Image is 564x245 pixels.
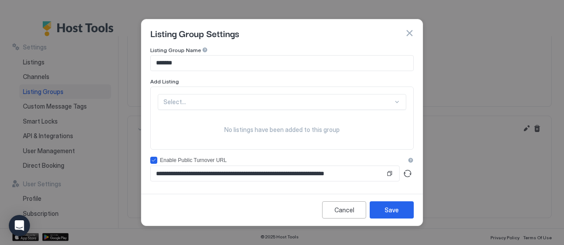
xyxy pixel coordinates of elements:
[158,126,406,134] span: No listings have been added to this group
[385,205,399,215] div: Save
[322,201,366,219] button: Cancel
[9,215,30,236] div: Open Intercom Messenger
[334,205,354,215] div: Cancel
[150,157,414,164] div: accessCode
[401,167,414,180] button: Generate turnover URL
[385,169,394,178] button: Copy
[150,26,239,40] span: Listing Group Settings
[160,157,405,163] div: Enable Public Turnover URL
[151,56,413,71] input: Input Field
[150,47,201,53] span: Listing Group Name
[151,166,385,181] input: Input Field
[150,78,179,85] span: Add Listing
[370,201,414,219] button: Save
